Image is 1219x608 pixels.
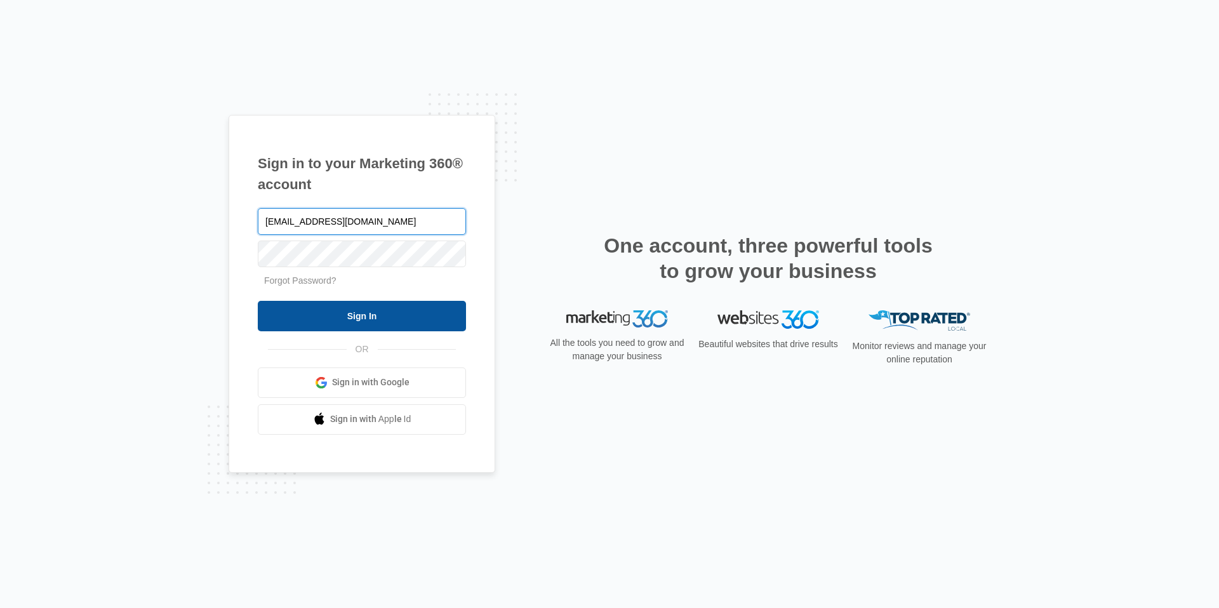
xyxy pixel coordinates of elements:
p: Monitor reviews and manage your online reputation [848,340,990,366]
input: Email [258,208,466,235]
span: OR [347,343,378,356]
img: Marketing 360 [566,310,668,328]
span: Sign in with Google [332,376,410,389]
input: Sign In [258,301,466,331]
p: Beautiful websites that drive results [697,338,839,351]
h2: One account, three powerful tools to grow your business [600,233,936,284]
h1: Sign in to your Marketing 360® account [258,153,466,195]
img: Top Rated Local [869,310,970,331]
p: All the tools you need to grow and manage your business [546,336,688,363]
img: Websites 360 [717,310,819,329]
a: Sign in with Google [258,367,466,398]
span: Sign in with Apple Id [330,413,411,426]
a: Sign in with Apple Id [258,404,466,435]
a: Forgot Password? [264,275,336,286]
